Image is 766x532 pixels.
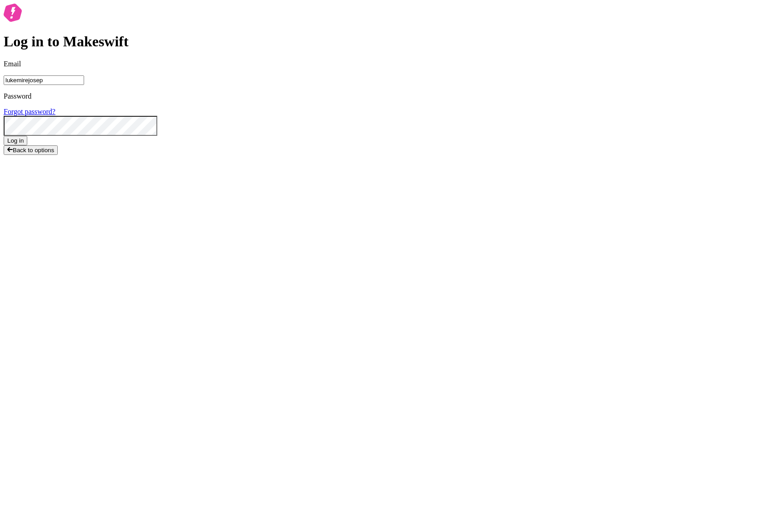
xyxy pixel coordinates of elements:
[4,33,762,50] h1: Log in to Makeswift
[4,145,58,155] button: Back to options
[4,136,27,145] button: Log in
[13,147,54,154] span: Back to options
[4,92,762,100] p: Password
[7,137,24,144] span: Log in
[4,75,84,85] input: Email
[4,108,55,115] a: Forgot password?
[4,60,762,68] p: Email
